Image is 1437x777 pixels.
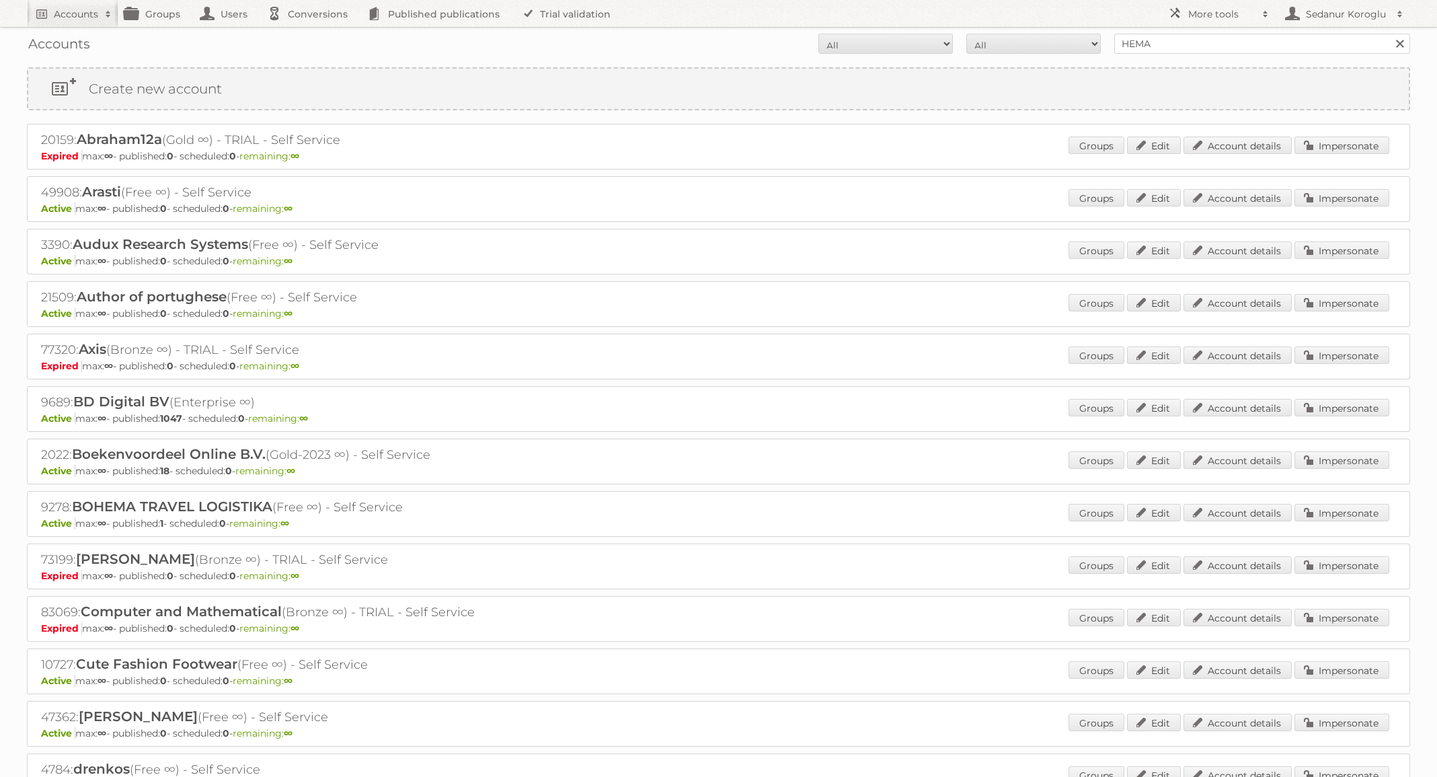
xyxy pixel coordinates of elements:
span: remaining: [248,412,308,424]
p: max: - published: - scheduled: - [41,517,1396,529]
span: Arasti [82,184,121,200]
a: Account details [1183,399,1292,416]
h2: Accounts [54,7,98,21]
span: Active [41,727,75,739]
a: Groups [1069,504,1124,521]
span: remaining: [233,255,293,267]
strong: ∞ [290,150,299,162]
strong: 0 [229,150,236,162]
strong: ∞ [98,727,106,739]
h2: 49908: (Free ∞) - Self Service [41,184,512,201]
span: Author of portughese [77,289,227,305]
strong: 0 [238,412,245,424]
strong: ∞ [104,622,113,634]
span: remaining: [229,517,289,529]
strong: ∞ [284,202,293,215]
a: Impersonate [1294,714,1389,731]
span: Computer and Mathematical [81,603,282,620]
strong: ∞ [98,412,106,424]
span: remaining: [239,150,299,162]
p: max: - published: - scheduled: - [41,622,1396,634]
strong: 0 [160,202,167,215]
p: max: - published: - scheduled: - [41,675,1396,687]
a: Impersonate [1294,294,1389,311]
a: Groups [1069,137,1124,154]
span: BD Digital BV [73,394,169,410]
span: remaining: [233,307,293,320]
p: max: - published: - scheduled: - [41,202,1396,215]
span: Abraham12a [77,131,162,147]
strong: ∞ [280,517,289,529]
span: Active [41,202,75,215]
a: Account details [1183,137,1292,154]
span: Cute Fashion Footwear [76,656,237,672]
strong: ∞ [98,675,106,687]
p: max: - published: - scheduled: - [41,150,1396,162]
p: max: - published: - scheduled: - [41,255,1396,267]
a: Groups [1069,294,1124,311]
a: Account details [1183,714,1292,731]
a: Edit [1127,609,1181,626]
h2: 73199: (Bronze ∞) - TRIAL - Self Service [41,551,512,568]
span: [PERSON_NAME] [76,551,195,567]
a: Edit [1127,346,1181,364]
span: BOHEMA TRAVEL LOGISTIKA [72,498,272,515]
a: Impersonate [1294,556,1389,574]
a: Account details [1183,346,1292,364]
span: Expired [41,570,82,582]
span: Active [41,675,75,687]
p: max: - published: - scheduled: - [41,360,1396,372]
a: Edit [1127,504,1181,521]
span: drenkos [73,761,130,777]
h2: 9689: (Enterprise ∞) [41,394,512,411]
p: max: - published: - scheduled: - [41,465,1396,477]
a: Edit [1127,189,1181,207]
a: Account details [1183,189,1292,207]
strong: 0 [229,622,236,634]
strong: 0 [167,150,173,162]
span: [PERSON_NAME] [79,708,198,725]
strong: ∞ [290,360,299,372]
a: Impersonate [1294,346,1389,364]
strong: ∞ [290,622,299,634]
h2: 21509: (Free ∞) - Self Service [41,289,512,306]
span: remaining: [239,622,299,634]
span: Active [41,307,75,320]
a: Edit [1127,714,1181,731]
strong: 0 [160,307,167,320]
strong: 0 [223,727,229,739]
strong: 0 [223,202,229,215]
p: max: - published: - scheduled: - [41,727,1396,739]
p: max: - published: - scheduled: - [41,307,1396,320]
a: Edit [1127,399,1181,416]
a: Account details [1183,556,1292,574]
a: Impersonate [1294,661,1389,679]
strong: ∞ [290,570,299,582]
strong: 0 [219,517,226,529]
a: Account details [1183,504,1292,521]
a: Groups [1069,556,1124,574]
a: Groups [1069,451,1124,469]
a: Account details [1183,609,1292,626]
p: max: - published: - scheduled: - [41,412,1396,424]
strong: 1047 [160,412,182,424]
a: Impersonate [1294,399,1389,416]
strong: ∞ [98,255,106,267]
a: Edit [1127,242,1181,259]
strong: ∞ [104,150,113,162]
a: Impersonate [1294,609,1389,626]
strong: ∞ [98,202,106,215]
a: Edit [1127,137,1181,154]
strong: ∞ [284,727,293,739]
span: Boekenvoordeel Online B.V. [72,446,266,462]
a: Groups [1069,346,1124,364]
strong: ∞ [104,360,113,372]
strong: 0 [167,622,173,634]
span: Active [41,465,75,477]
a: Groups [1069,714,1124,731]
span: remaining: [235,465,295,477]
a: Groups [1069,399,1124,416]
span: remaining: [239,570,299,582]
a: Edit [1127,451,1181,469]
strong: 0 [167,360,173,372]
